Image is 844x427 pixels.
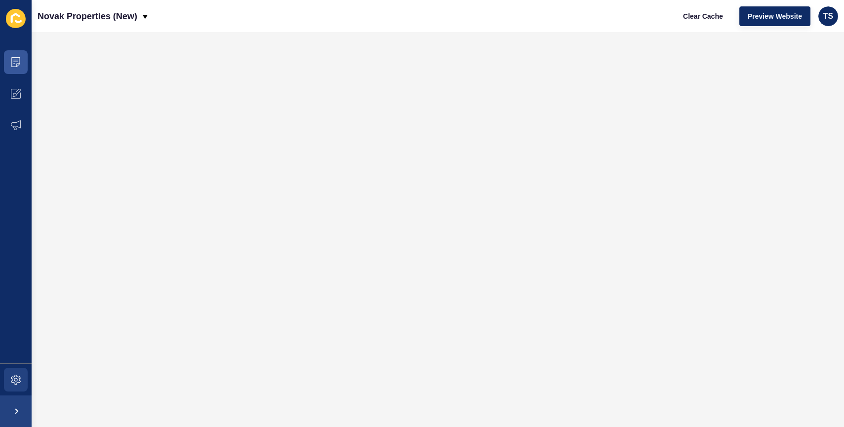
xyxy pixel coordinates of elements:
button: Clear Cache [675,6,731,26]
span: Preview Website [748,11,802,21]
span: TS [823,11,833,21]
button: Preview Website [739,6,810,26]
p: Novak Properties (New) [38,4,137,29]
span: Clear Cache [683,11,723,21]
